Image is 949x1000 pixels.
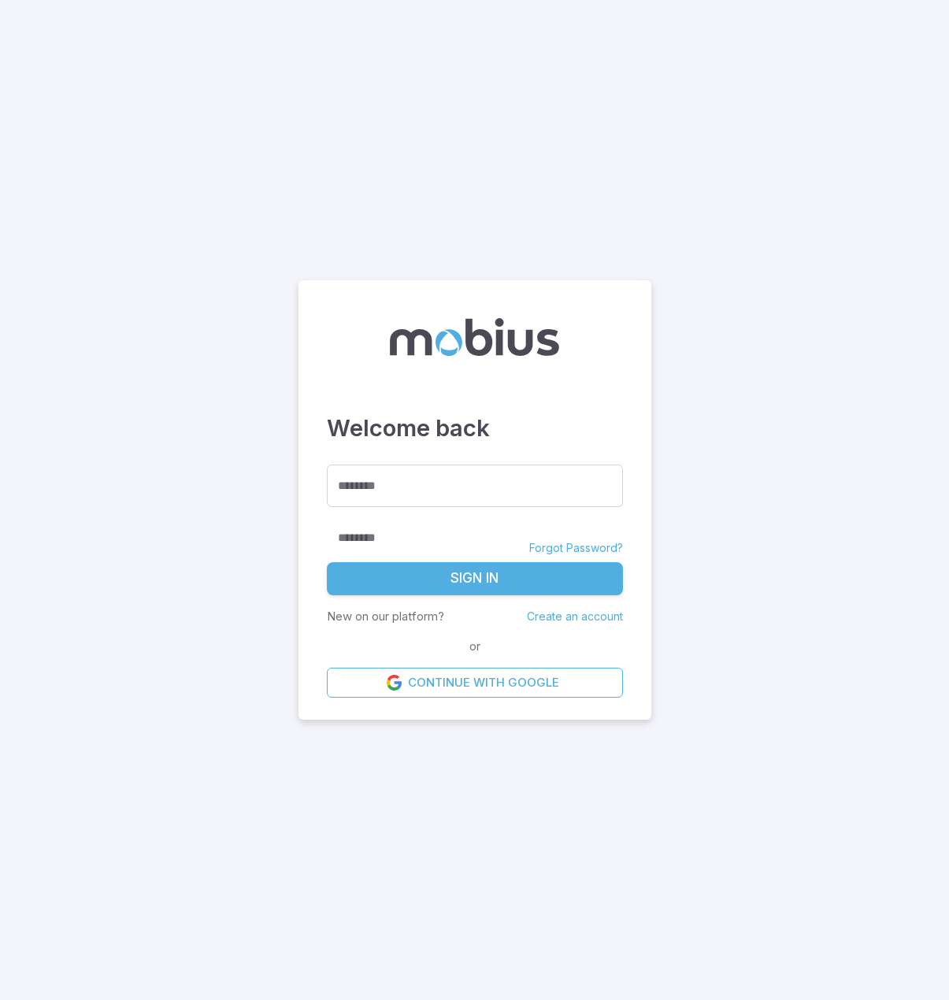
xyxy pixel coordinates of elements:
[327,562,623,595] button: Sign In
[327,411,623,446] h3: Welcome back
[465,638,484,655] span: or
[527,609,623,623] a: Create an account
[327,668,623,698] a: Continue with Google
[327,608,444,625] p: New on our platform?
[529,540,623,556] a: Forgot Password?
